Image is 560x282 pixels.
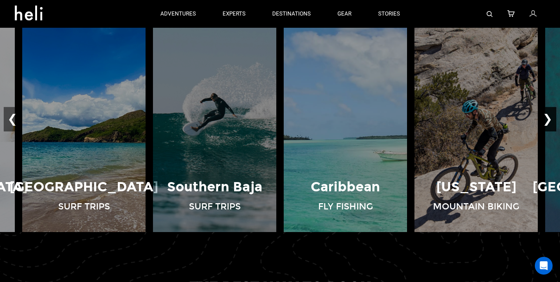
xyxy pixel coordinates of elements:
[58,200,110,213] p: Surf Trips
[433,200,519,213] p: Mountain Biking
[167,178,262,197] p: Southern Baja
[272,10,311,18] p: destinations
[160,10,196,18] p: adventures
[10,178,158,197] p: [GEOGRAPHIC_DATA]
[189,200,241,213] p: Surf Trips
[318,200,373,213] p: Fly Fishing
[539,107,556,131] button: ❯
[311,178,380,197] p: Caribbean
[223,10,246,18] p: experts
[535,257,553,275] div: Open Intercom Messenger
[4,107,21,131] button: ❮
[436,178,516,197] p: [US_STATE]
[487,11,493,17] img: search-bar-icon.svg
